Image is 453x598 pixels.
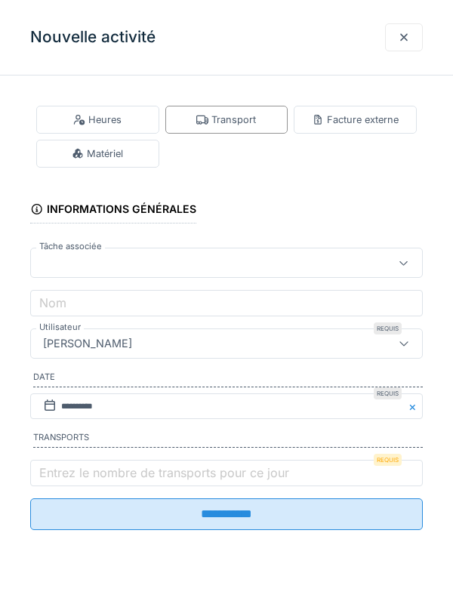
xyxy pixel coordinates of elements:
label: Nom [36,294,69,312]
label: Entrez le nombre de transports pour ce jour [36,464,292,482]
div: [PERSON_NAME] [37,335,138,352]
button: Close [406,393,423,420]
div: Informations générales [30,198,196,223]
div: Transport [196,113,256,127]
div: Requis [374,387,402,399]
label: Date [33,371,423,387]
div: Matériel [72,146,123,161]
label: Utilisateur [36,321,84,334]
div: Requis [374,454,402,466]
label: Transports [33,431,423,448]
div: Requis [374,322,402,334]
div: Facture externe [312,113,399,127]
div: Heures [73,113,122,127]
label: Tâche associée [36,240,105,253]
h3: Nouvelle activité [30,28,156,47]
